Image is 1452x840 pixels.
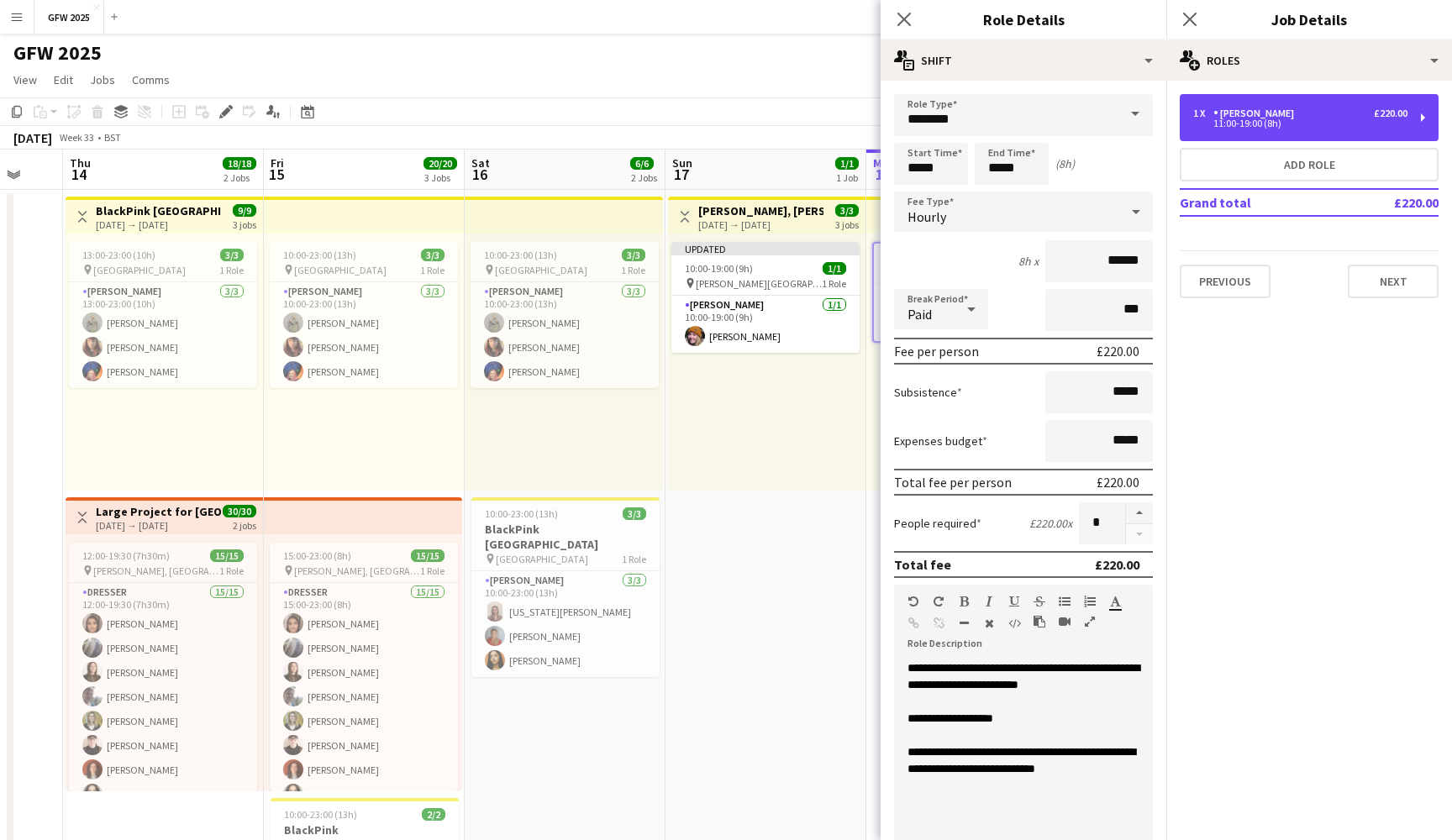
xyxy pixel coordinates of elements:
[1126,502,1153,524] button: Increase
[622,249,645,261] span: 3/3
[270,543,458,791] div: 15:00-23:00 (8h)15/15 [PERSON_NAME], [GEOGRAPHIC_DATA]1 RoleDresser15/1515:00-23:00 (8h)[PERSON_N...
[1095,556,1139,573] div: £220.00
[881,40,1166,81] div: Shift
[1213,108,1301,119] div: [PERSON_NAME]
[685,262,753,275] span: 10:00-19:00 (9h)
[1166,40,1452,81] div: Roles
[69,543,257,791] div: 12:00-19:30 (7h30m)15/15 [PERSON_NAME], [GEOGRAPHIC_DATA]1 RoleDresser15/1512:00-19:30 (7h30m)[PE...
[484,249,557,261] span: 10:00-23:00 (13h)
[958,595,970,608] button: Bold
[894,474,1012,491] div: Total fee per person
[69,282,257,388] app-card-role: [PERSON_NAME]3/313:00-23:00 (10h)[PERSON_NAME][PERSON_NAME][PERSON_NAME]
[96,504,221,519] h3: Large Project for [GEOGRAPHIC_DATA], [PERSON_NAME], [GEOGRAPHIC_DATA]
[125,69,176,91] a: Comms
[698,218,823,231] div: [DATE] → [DATE]
[1166,8,1452,30] h3: Job Details
[1034,595,1045,608] button: Strikethrough
[836,171,858,184] div: 1 Job
[7,69,44,91] a: View
[871,165,897,184] span: 18
[47,69,80,91] a: Edit
[268,165,284,184] span: 15
[822,277,846,290] span: 1 Role
[1193,119,1407,128] div: 11:00-19:00 (8h)
[630,157,654,170] span: 6/6
[894,516,981,531] label: People required
[96,203,221,218] h3: BlackPink [GEOGRAPHIC_DATA]
[422,808,445,821] span: 2/2
[1084,615,1096,628] button: Fullscreen
[70,155,91,171] span: Thu
[894,385,962,400] label: Subsistence
[1348,265,1439,298] button: Next
[835,157,859,170] span: 1/1
[233,217,256,231] div: 3 jobs
[1059,615,1071,628] button: Insert video
[420,564,445,577] span: 1 Role
[1097,343,1139,360] div: £220.00
[495,264,587,276] span: [GEOGRAPHIC_DATA]
[1109,595,1121,608] button: Text Color
[223,157,256,170] span: 18/18
[622,553,646,565] span: 1 Role
[54,72,73,87] span: Edit
[631,171,657,184] div: 2 Jobs
[13,72,37,87] span: View
[823,262,846,275] span: 1/1
[219,564,244,577] span: 1 Role
[670,165,692,184] span: 17
[1193,108,1213,119] div: 1 x
[104,131,121,144] div: BST
[671,242,860,353] div: Updated10:00-19:00 (9h)1/1 [PERSON_NAME][GEOGRAPHIC_DATA][PERSON_NAME]1 Role[PERSON_NAME]1/110:00...
[471,155,490,171] span: Sat
[421,249,445,261] span: 3/3
[82,549,170,562] span: 12:00-19:30 (7h30m)
[96,519,221,532] div: [DATE] → [DATE]
[210,549,244,562] span: 15/15
[1180,189,1339,216] td: Grand total
[1008,595,1020,608] button: Underline
[67,165,91,184] span: 14
[874,284,1059,341] app-card-role: [PERSON_NAME]1/111:00-19:00 (8h)[PERSON_NAME]
[907,208,946,225] span: Hourly
[623,507,646,520] span: 3/3
[83,69,122,91] a: Jobs
[233,204,256,217] span: 9/9
[1029,516,1072,531] div: £220.00 x
[1018,254,1039,269] div: 8h x
[294,564,420,577] span: [PERSON_NAME], [GEOGRAPHIC_DATA]
[69,242,257,388] app-job-card: 13:00-23:00 (10h)3/3 [GEOGRAPHIC_DATA]1 Role[PERSON_NAME]3/313:00-23:00 (10h)[PERSON_NAME][PERSON...
[471,571,660,677] app-card-role: [PERSON_NAME]3/310:00-23:00 (13h)[US_STATE][PERSON_NAME][PERSON_NAME][PERSON_NAME]
[471,497,660,677] app-job-card: 10:00-23:00 (13h)3/3BlackPink [GEOGRAPHIC_DATA] [GEOGRAPHIC_DATA]1 Role[PERSON_NAME]3/310:00-23:0...
[894,556,951,573] div: Total fee
[1055,156,1075,171] div: (8h)
[894,433,987,449] label: Expenses budget
[1180,265,1270,298] button: Previous
[224,171,255,184] div: 2 Jobs
[485,507,558,520] span: 10:00-23:00 (13h)
[1034,615,1045,628] button: Paste as plain text
[496,553,588,565] span: [GEOGRAPHIC_DATA]
[270,242,458,388] div: 10:00-23:00 (13h)3/3 [GEOGRAPHIC_DATA]1 Role[PERSON_NAME]3/310:00-23:00 (13h)[PERSON_NAME][PERSON...
[872,242,1060,343] app-job-card: 11:00-19:00 (8h)1/1 [PERSON_NAME][GEOGRAPHIC_DATA][PERSON_NAME]1 Role[PERSON_NAME]1/111:00-19:00 ...
[933,595,944,608] button: Redo
[424,171,456,184] div: 3 Jobs
[621,264,645,276] span: 1 Role
[469,165,490,184] span: 16
[270,282,458,388] app-card-role: [PERSON_NAME]3/310:00-23:00 (13h)[PERSON_NAME][PERSON_NAME][PERSON_NAME]
[1180,148,1439,181] button: Add role
[983,617,995,630] button: Clear Formatting
[96,218,221,231] div: [DATE] → [DATE]
[411,549,445,562] span: 15/15
[1008,617,1020,630] button: HTML Code
[34,1,104,34] button: GFW 2025
[696,277,822,290] span: [PERSON_NAME][GEOGRAPHIC_DATA][PERSON_NAME]
[907,595,919,608] button: Undo
[283,549,351,562] span: 15:00-23:00 (8h)
[420,264,445,276] span: 1 Role
[907,306,932,323] span: Paid
[55,131,97,144] span: Week 33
